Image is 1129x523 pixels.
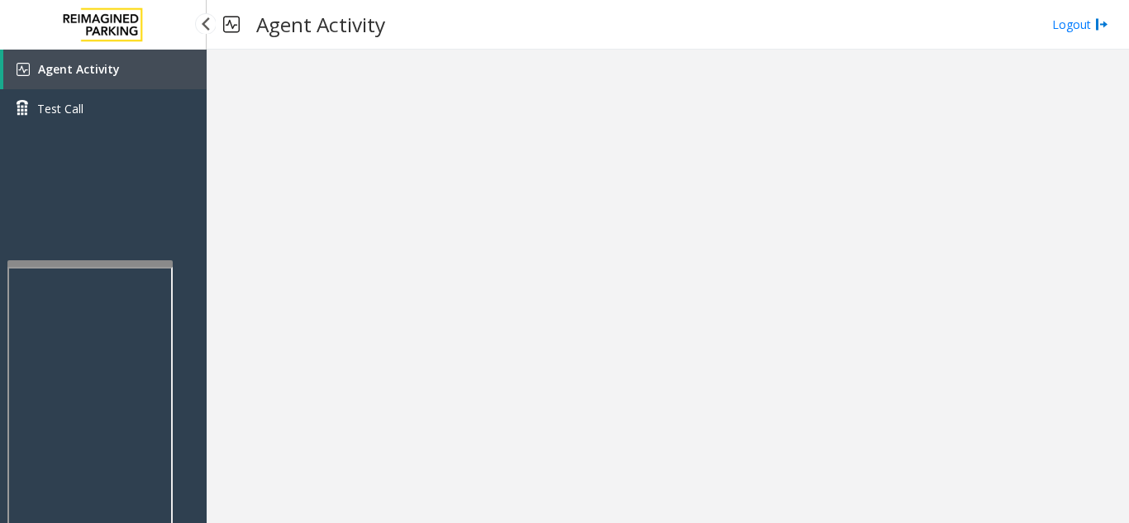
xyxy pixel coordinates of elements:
span: Agent Activity [38,61,120,77]
span: Test Call [37,100,83,117]
a: Agent Activity [3,50,207,89]
img: pageIcon [223,4,240,45]
img: logout [1095,16,1108,33]
a: Logout [1052,16,1108,33]
img: 'icon' [17,63,30,76]
h3: Agent Activity [248,4,393,45]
